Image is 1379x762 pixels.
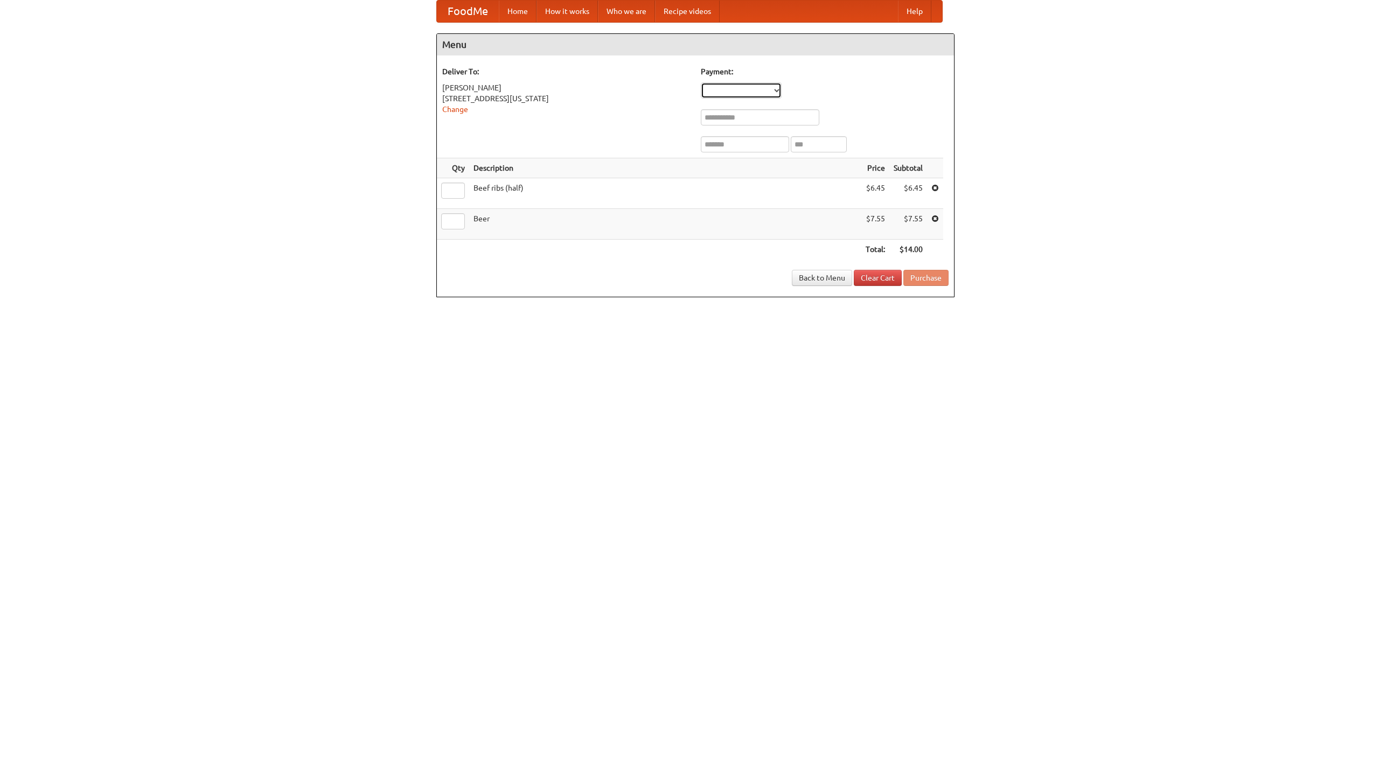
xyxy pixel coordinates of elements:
[898,1,931,22] a: Help
[499,1,537,22] a: Home
[442,82,690,93] div: [PERSON_NAME]
[442,66,690,77] h5: Deliver To:
[889,209,927,240] td: $7.55
[437,1,499,22] a: FoodMe
[598,1,655,22] a: Who we are
[792,270,852,286] a: Back to Menu
[437,34,954,55] h4: Menu
[861,158,889,178] th: Price
[442,105,468,114] a: Change
[469,209,861,240] td: Beer
[889,240,927,260] th: $14.00
[861,178,889,209] td: $6.45
[442,93,690,104] div: [STREET_ADDRESS][US_STATE]
[469,178,861,209] td: Beef ribs (half)
[889,158,927,178] th: Subtotal
[889,178,927,209] td: $6.45
[537,1,598,22] a: How it works
[437,158,469,178] th: Qty
[903,270,949,286] button: Purchase
[469,158,861,178] th: Description
[861,209,889,240] td: $7.55
[854,270,902,286] a: Clear Cart
[655,1,720,22] a: Recipe videos
[861,240,889,260] th: Total:
[701,66,949,77] h5: Payment:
